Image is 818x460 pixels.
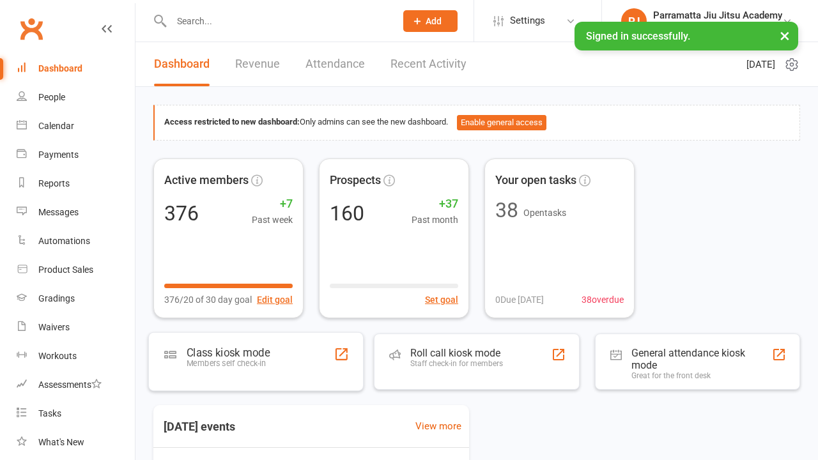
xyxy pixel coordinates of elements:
[164,115,790,130] div: Only admins can see the new dashboard.
[330,203,364,224] div: 160
[17,169,135,198] a: Reports
[17,342,135,371] a: Workouts
[17,227,135,256] a: Automations
[631,371,772,380] div: Great for the front desk
[38,322,70,332] div: Waivers
[257,293,293,307] button: Edit goal
[38,121,74,131] div: Calendar
[330,171,381,190] span: Prospects
[621,8,647,34] div: PJ
[17,141,135,169] a: Payments
[582,293,624,307] span: 38 overdue
[17,371,135,399] a: Assessments
[38,178,70,188] div: Reports
[495,293,544,307] span: 0 Due [DATE]
[38,236,90,246] div: Automations
[746,57,775,72] span: [DATE]
[17,284,135,313] a: Gradings
[38,379,102,390] div: Assessments
[410,347,503,359] div: Roll call kiosk mode
[17,198,135,227] a: Messages
[17,399,135,428] a: Tasks
[410,359,503,368] div: Staff check-in for members
[773,22,796,49] button: ×
[15,13,47,45] a: Clubworx
[390,42,467,86] a: Recent Activity
[412,195,458,213] span: +37
[38,149,79,160] div: Payments
[305,42,365,86] a: Attendance
[164,171,249,190] span: Active members
[17,83,135,112] a: People
[164,293,252,307] span: 376/20 of 30 day goal
[631,347,772,371] div: General attendance kiosk mode
[38,408,61,418] div: Tasks
[38,207,79,217] div: Messages
[153,415,245,438] h3: [DATE] events
[38,351,77,361] div: Workouts
[510,6,545,35] span: Settings
[403,10,458,32] button: Add
[167,12,387,30] input: Search...
[154,42,210,86] a: Dashboard
[252,195,293,213] span: +7
[17,428,135,457] a: What's New
[187,358,270,368] div: Members self check-in
[17,313,135,342] a: Waivers
[38,264,93,275] div: Product Sales
[17,54,135,83] a: Dashboard
[415,418,461,434] a: View more
[38,293,75,303] div: Gradings
[164,117,300,126] strong: Access restricted to new dashboard:
[523,208,566,218] span: Open tasks
[164,203,199,224] div: 376
[457,115,546,130] button: Enable general access
[38,92,65,102] div: People
[426,16,442,26] span: Add
[412,213,458,227] span: Past month
[586,30,690,42] span: Signed in successfully.
[17,256,135,284] a: Product Sales
[187,346,270,358] div: Class kiosk mode
[425,293,458,307] button: Set goal
[495,171,576,190] span: Your open tasks
[495,200,518,220] div: 38
[653,21,782,33] div: Parramatta Jiu Jitsu Academy
[653,10,782,21] div: Parramatta Jiu Jitsu Academy
[235,42,280,86] a: Revenue
[38,437,84,447] div: What's New
[252,213,293,227] span: Past week
[38,63,82,73] div: Dashboard
[17,112,135,141] a: Calendar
